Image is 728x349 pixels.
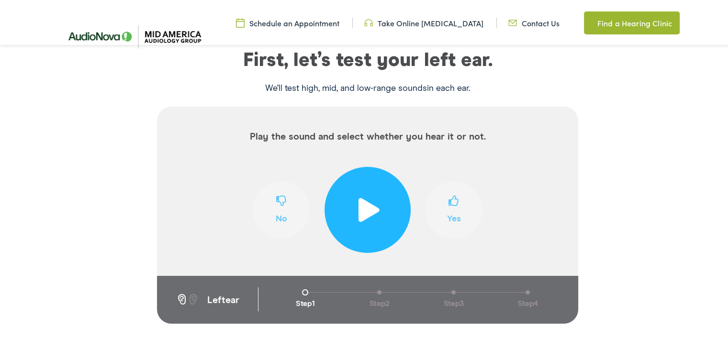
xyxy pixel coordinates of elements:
[296,296,314,308] span: Step 1
[253,179,310,237] button: No
[584,15,593,27] img: utility icon
[364,16,373,26] img: utility icon
[236,16,339,26] a: Schedule an Appointment
[508,16,560,26] a: Contact Us
[425,179,482,237] button: Yes
[7,49,728,68] div: First, let’s test your left ear.
[236,16,245,26] img: utility icon
[584,10,680,33] a: Find a Hearing Clinic
[364,16,483,26] a: Take Online [MEDICAL_DATA]
[157,105,578,165] p: Play the sound and select whether you hear it or not.
[200,294,225,303] span: left
[517,296,538,308] span: Step 4
[369,296,389,308] span: Step 2
[157,285,258,311] div: ear
[7,80,728,93] p: We’ll test high, mid, and low-range sounds in each ear .
[508,16,517,26] img: utility icon
[443,296,463,308] span: Step 3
